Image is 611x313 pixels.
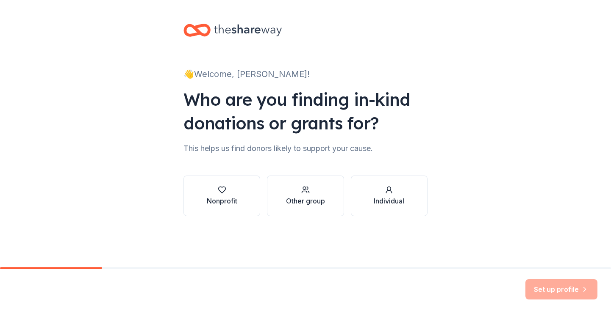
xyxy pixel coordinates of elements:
div: Other group [286,196,325,206]
button: Individual [351,176,428,216]
button: Nonprofit [183,176,260,216]
div: 👋 Welcome, [PERSON_NAME]! [183,67,428,81]
button: Other group [267,176,344,216]
div: This helps us find donors likely to support your cause. [183,142,428,155]
div: Nonprofit [207,196,237,206]
div: Individual [374,196,404,206]
div: Who are you finding in-kind donations or grants for? [183,88,428,135]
